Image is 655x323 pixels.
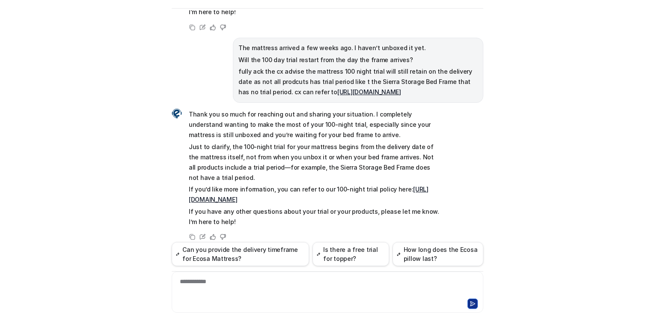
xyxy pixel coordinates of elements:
[189,142,439,183] p: Just to clarify, the 100-night trial for your mattress begins from the delivery date of the mattr...
[189,184,439,205] p: If you’d like more information, you can refer to our 100-night trial policy here:
[172,242,309,266] button: Can you provide the delivery timeframe for Ecosa Mattress?
[172,108,182,119] img: Widget
[393,242,483,266] button: How long does the Ecosa pillow last?
[337,88,401,96] a: [URL][DOMAIN_NAME]
[238,55,478,65] p: Will the 100 day trial restart from the day the frame arrives?
[313,242,389,266] button: Is there a free trial for topper?
[189,109,439,140] p: Thank you so much for reaching out and sharing your situation. I completely understand wanting to...
[238,43,478,53] p: The mattress arrived a few weeks ago. I haven’t unboxed it yet.
[238,66,478,97] p: fully ack the cx advise the mattress 100 night trial will still retain on the delivery date as no...
[189,206,439,227] p: If you have any other questions about your trial or your products, please let me know. I’m here t...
